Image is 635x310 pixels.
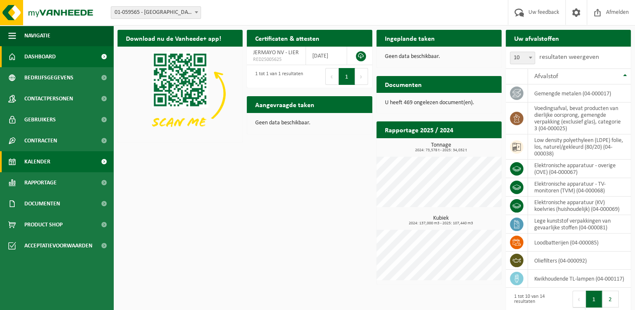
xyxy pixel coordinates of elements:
p: Geen data beschikbaar. [385,54,493,60]
td: voedingsafval, bevat producten van dierlijke oorsprong, gemengde verpakking (exclusief glas), cat... [528,102,631,134]
label: resultaten weergeven [539,54,599,60]
span: 2024: 73,578 t - 2025: 34,032 t [381,148,502,152]
td: elektronische apparatuur - overige (OVE) (04-000067) [528,160,631,178]
h3: Tonnage [381,142,502,152]
button: 1 [586,291,602,307]
span: Afvalstof [534,73,558,80]
td: elektronische apparatuur - TV-monitoren (TVM) (04-000068) [528,178,631,197]
button: 1 [339,68,355,85]
span: 2024: 137,000 m3 - 2025: 107,440 m3 [381,221,502,226]
span: Documenten [24,193,60,214]
p: Geen data beschikbaar. [255,120,363,126]
span: Bedrijfsgegevens [24,67,73,88]
h2: Certificaten & attesten [247,30,328,46]
button: Next [355,68,368,85]
td: oliefilters (04-000092) [528,252,631,270]
td: [DATE] [306,47,347,65]
span: Kalender [24,151,50,172]
button: Previous [572,291,586,307]
h3: Kubiek [381,215,502,226]
span: 10 [510,52,535,64]
span: JERMAYO NV - LIER [253,50,299,56]
div: 1 tot 1 van 1 resultaten [251,67,303,86]
td: kwikhoudende TL-lampen (04-000117) [528,270,631,288]
td: low density polyethyleen (LDPE) folie, los, naturel/gekleurd (80/20) (04-000038) [528,134,631,160]
td: loodbatterijen (04-000085) [528,234,631,252]
span: Product Shop [24,214,63,235]
p: U heeft 469 ongelezen document(en). [385,100,493,106]
span: Acceptatievoorwaarden [24,235,92,256]
span: Contactpersonen [24,88,73,109]
span: Contracten [24,130,57,151]
span: 01-059565 - JERMAYO NV - LIER [111,7,201,18]
td: gemengde metalen (04-000017) [528,84,631,102]
td: elektronische apparatuur (KV) koelvries (huishoudelijk) (04-000069) [528,197,631,215]
a: Bekijk rapportage [439,138,501,155]
span: Rapportage [24,172,57,193]
td: lege kunststof verpakkingen van gevaarlijke stoffen (04-000081) [528,215,631,234]
button: Previous [325,68,339,85]
span: 01-059565 - JERMAYO NV - LIER [111,6,201,19]
span: Navigatie [24,25,50,46]
img: Download de VHEPlus App [118,47,243,141]
span: RED25005625 [253,56,299,63]
h2: Rapportage 2025 / 2024 [376,121,462,138]
h2: Aangevraagde taken [247,96,323,113]
button: 2 [602,291,619,307]
h2: Download nu de Vanheede+ app! [118,30,230,46]
span: Gebruikers [24,109,56,130]
span: Dashboard [24,46,56,67]
h2: Ingeplande taken [376,30,443,46]
h2: Uw afvalstoffen [506,30,567,46]
h2: Documenten [376,76,430,92]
